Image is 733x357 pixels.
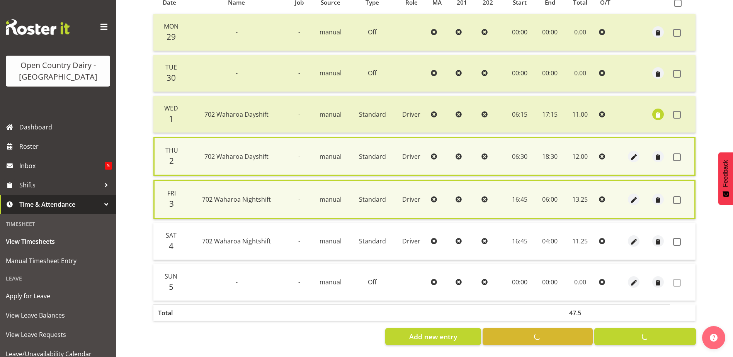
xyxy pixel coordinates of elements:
[535,223,565,260] td: 04:00
[535,180,565,219] td: 06:00
[722,160,729,187] span: Feedback
[6,290,110,302] span: Apply for Leave
[350,55,395,92] td: Off
[320,152,342,161] span: manual
[167,189,176,197] span: Fri
[2,232,114,251] a: View Timesheets
[350,180,395,219] td: Standard
[505,14,536,51] td: 00:00
[350,223,395,260] td: Standard
[402,237,420,245] span: Driver
[505,180,536,219] td: 16:45
[169,198,174,209] span: 3
[535,96,565,133] td: 17:15
[202,237,271,245] span: 702 Waharoa Nightshift
[6,309,110,321] span: View Leave Balances
[167,31,176,42] span: 29
[505,96,536,133] td: 06:15
[164,22,179,31] span: Mon
[565,14,596,51] td: 0.00
[6,236,110,247] span: View Timesheets
[710,334,718,342] img: help-xxl-2.png
[718,152,733,205] button: Feedback - Show survey
[565,264,596,301] td: 0.00
[505,223,536,260] td: 16:45
[298,152,300,161] span: -
[236,69,238,77] span: -
[169,240,173,251] span: 4
[350,264,395,301] td: Off
[19,121,112,133] span: Dashboard
[204,110,269,119] span: 702 Waharoa Dayshift
[320,278,342,286] span: manual
[6,329,110,340] span: View Leave Requests
[350,96,395,133] td: Standard
[565,223,596,260] td: 11.25
[320,69,342,77] span: manual
[169,155,174,166] span: 2
[505,55,536,92] td: 00:00
[19,179,100,191] span: Shifts
[298,69,300,77] span: -
[505,137,536,176] td: 06:30
[350,14,395,51] td: Off
[565,137,596,176] td: 12.00
[350,137,395,176] td: Standard
[402,152,420,161] span: Driver
[169,281,173,292] span: 5
[320,110,342,119] span: manual
[565,96,596,133] td: 11.00
[2,251,114,270] a: Manual Timesheet Entry
[505,264,536,301] td: 00:00
[153,304,186,321] th: Total
[19,160,105,172] span: Inbox
[6,19,70,35] img: Rosterit website logo
[14,59,102,83] div: Open Country Dairy - [GEOGRAPHIC_DATA]
[169,113,173,124] span: 1
[320,28,342,36] span: manual
[2,216,114,232] div: Timesheet
[402,110,420,119] span: Driver
[298,110,300,119] span: -
[202,195,271,204] span: 702 Waharoa Nightshift
[165,146,178,155] span: Thu
[6,255,110,267] span: Manual Timesheet Entry
[298,195,300,204] span: -
[164,104,178,112] span: Wed
[236,28,238,36] span: -
[565,55,596,92] td: 0.00
[298,28,300,36] span: -
[535,137,565,176] td: 18:30
[19,141,112,152] span: Roster
[167,72,176,83] span: 30
[320,237,342,245] span: manual
[535,55,565,92] td: 00:00
[166,231,177,240] span: Sat
[565,304,596,321] th: 47.5
[320,195,342,204] span: manual
[385,328,481,345] button: Add new entry
[2,306,114,325] a: View Leave Balances
[2,325,114,344] a: View Leave Requests
[165,272,177,280] span: Sun
[204,152,269,161] span: 702 Waharoa Dayshift
[535,14,565,51] td: 00:00
[2,286,114,306] a: Apply for Leave
[409,331,457,342] span: Add new entry
[2,270,114,286] div: Leave
[19,199,100,210] span: Time & Attendance
[105,162,112,170] span: 5
[535,264,565,301] td: 00:00
[236,278,238,286] span: -
[165,63,177,71] span: Tue
[565,180,596,219] td: 13.25
[298,278,300,286] span: -
[298,237,300,245] span: -
[402,195,420,204] span: Driver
